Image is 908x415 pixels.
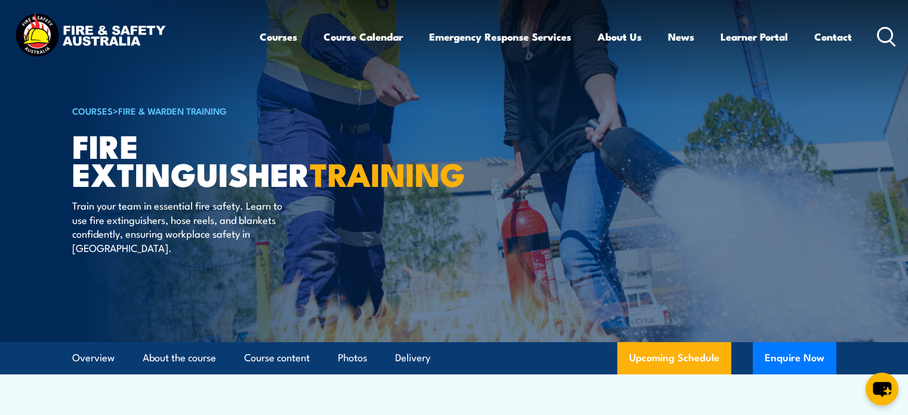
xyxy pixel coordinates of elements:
[324,21,403,53] a: Course Calendar
[310,148,465,198] strong: TRAINING
[72,342,115,374] a: Overview
[598,21,642,53] a: About Us
[72,103,367,118] h6: >
[617,342,731,374] a: Upcoming Schedule
[721,21,788,53] a: Learner Portal
[429,21,571,53] a: Emergency Response Services
[143,342,216,374] a: About the course
[72,198,290,254] p: Train your team in essential fire safety. Learn to use fire extinguishers, hose reels, and blanke...
[72,104,113,117] a: COURSES
[866,373,898,405] button: chat-button
[118,104,227,117] a: Fire & Warden Training
[338,342,367,374] a: Photos
[260,21,297,53] a: Courses
[72,131,367,187] h1: Fire Extinguisher
[753,342,836,374] button: Enquire Now
[814,21,852,53] a: Contact
[244,342,310,374] a: Course content
[668,21,694,53] a: News
[395,342,430,374] a: Delivery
